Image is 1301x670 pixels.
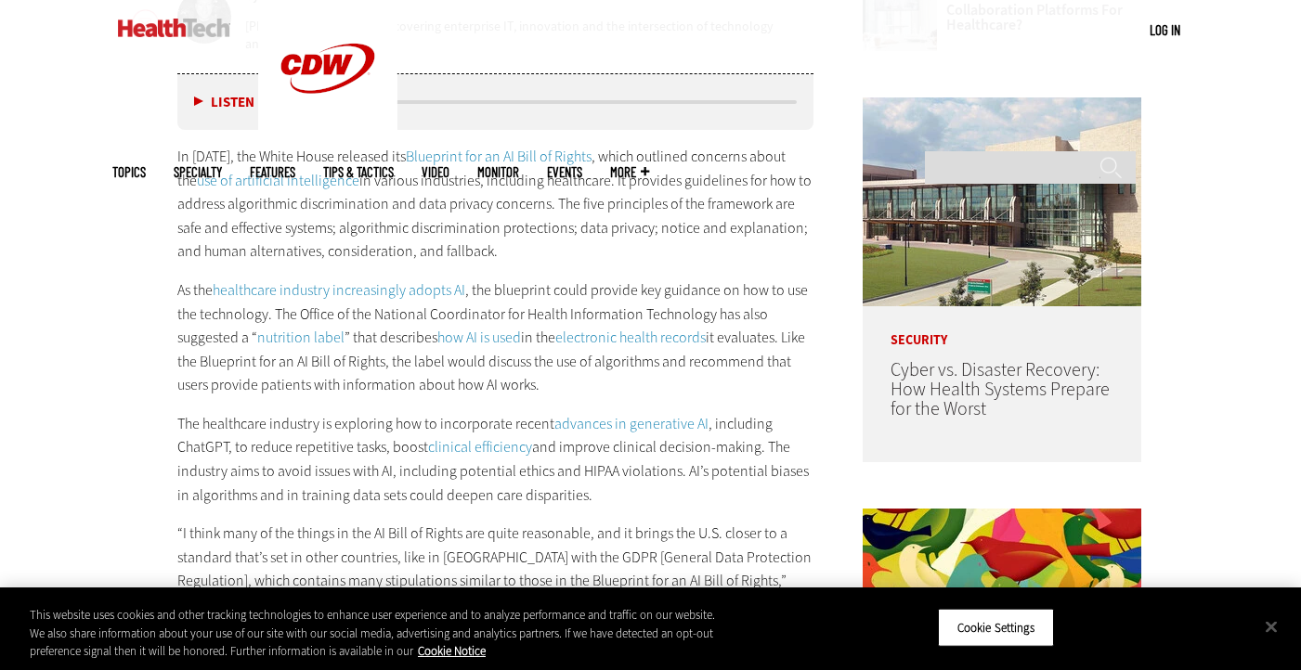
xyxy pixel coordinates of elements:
[1150,20,1180,40] div: User menu
[554,414,709,433] a: advances in generative AI
[1150,21,1180,38] a: Log in
[177,412,814,507] p: The healthcare industry is exploring how to incorporate recent , including ChatGPT, to reduce rep...
[938,608,1054,647] button: Cookie Settings
[250,165,295,179] a: Features
[30,606,716,661] div: This website uses cookies and other tracking technologies to enhance user experience and to analy...
[213,280,465,300] a: healthcare industry increasingly adopts AI
[891,357,1110,421] a: Cyber vs. Disaster Recovery: How Health Systems Prepare for the Worst
[177,278,814,397] p: As the , the blueprint could provide key guidance on how to use the technology. The Office of the...
[428,437,532,457] a: clinical efficiency
[422,165,449,179] a: Video
[258,122,397,142] a: CDW
[555,328,706,347] a: electronic health records
[257,328,345,347] a: nutrition label
[547,165,582,179] a: Events
[610,165,649,179] span: More
[112,165,146,179] span: Topics
[863,306,1141,347] p: Security
[477,165,519,179] a: MonITor
[177,522,814,664] p: “I think many of the things in the AI Bill of Rights are quite reasonable, and it brings the U.S....
[418,643,486,659] a: More information about your privacy
[1251,606,1292,647] button: Close
[437,328,521,347] a: how AI is used
[863,97,1141,306] img: University of Vermont Medical Center’s main campus
[118,19,230,37] img: Home
[177,145,814,264] p: In [DATE], the White House released its , which outlined concerns about the in various industries...
[174,165,222,179] span: Specialty
[323,165,394,179] a: Tips & Tactics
